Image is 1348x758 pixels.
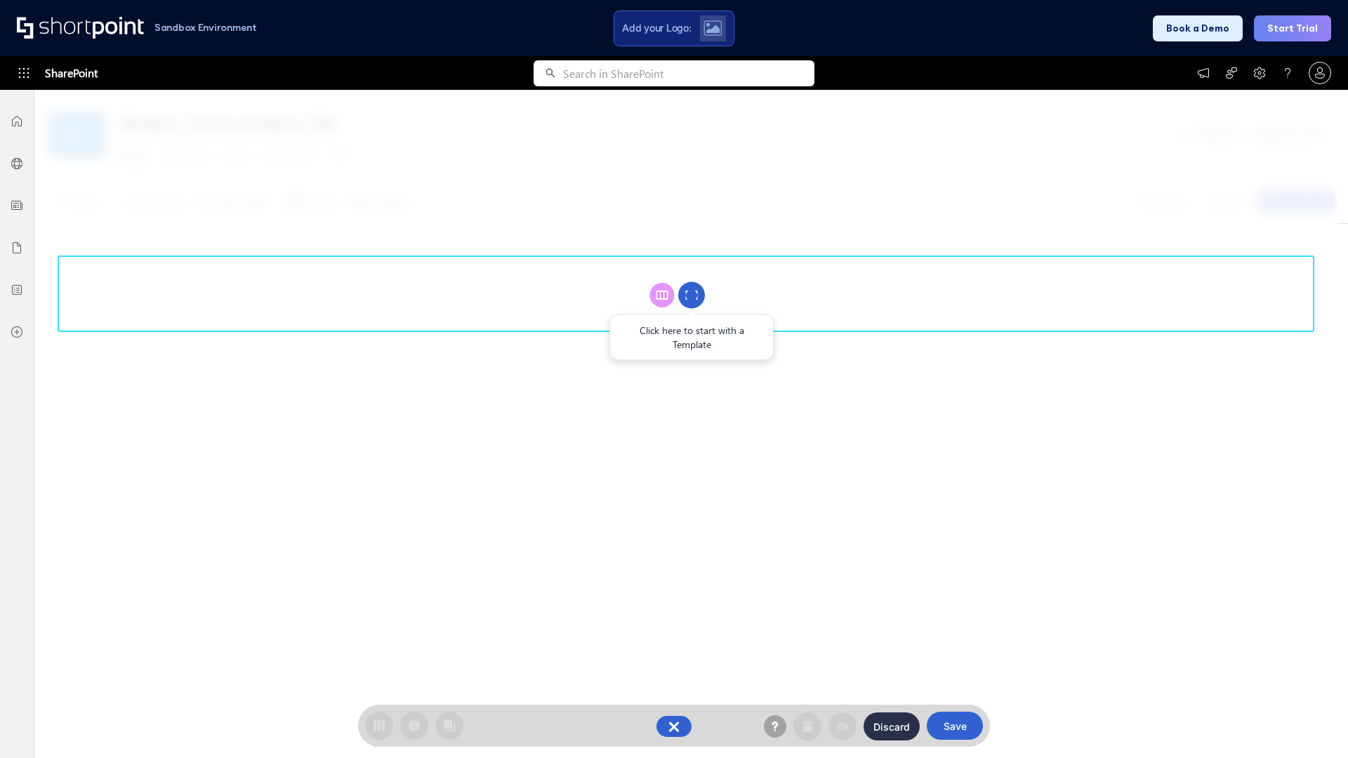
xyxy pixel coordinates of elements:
[1153,15,1243,41] button: Book a Demo
[45,56,98,90] span: SharePoint
[1278,691,1348,758] iframe: Chat Widget
[154,24,257,32] h1: Sandbox Environment
[563,60,814,86] input: Search in SharePoint
[927,712,983,740] button: Save
[864,712,920,740] button: Discard
[622,22,691,34] span: Add your Logo:
[703,20,722,36] img: Upload logo
[1254,15,1331,41] button: Start Trial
